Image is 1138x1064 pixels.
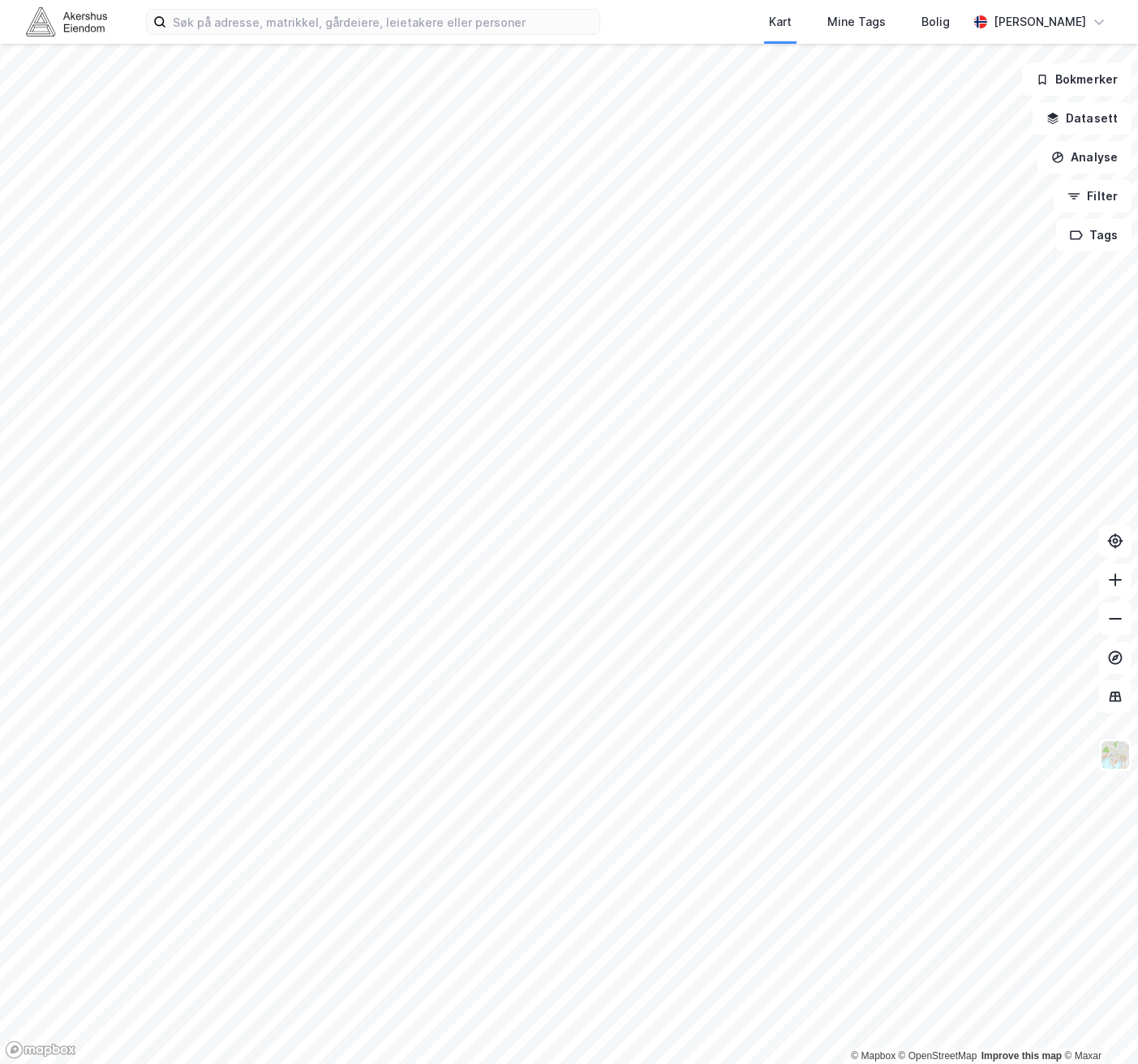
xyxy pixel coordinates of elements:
div: Kart [769,12,792,32]
div: Mine Tags [827,12,886,32]
button: Analyse [1037,141,1132,174]
button: Filter [1054,180,1132,212]
div: Bolig [921,12,950,32]
img: Z [1100,740,1131,770]
div: [PERSON_NAME] [994,12,1086,32]
div: Kontrollprogram for chat [1057,986,1138,1064]
button: Tags [1056,219,1132,251]
button: Bokmerker [1022,63,1132,96]
img: akershus-eiendom-logo.9091f326c980b4bce74ccdd9f866810c.svg [26,7,107,36]
a: OpenStreetMap [899,1050,977,1062]
a: Mapbox [851,1050,895,1062]
iframe: Chat Widget [1057,986,1138,1064]
a: Mapbox homepage [5,1040,76,1059]
button: Datasett [1033,102,1132,135]
a: Improve this map [981,1050,1062,1062]
input: Søk på adresse, matrikkel, gårdeiere, leietakere eller personer [166,10,599,34]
